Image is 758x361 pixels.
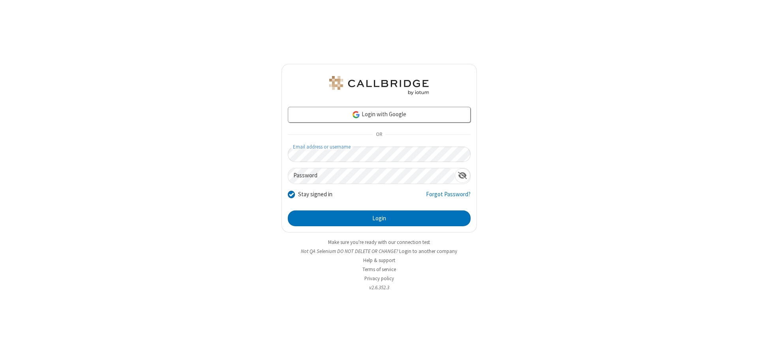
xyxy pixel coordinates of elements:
button: Login to another company [399,247,457,255]
a: Help & support [363,257,395,264]
img: google-icon.png [352,110,360,119]
div: Show password [455,168,470,183]
label: Stay signed in [298,190,332,199]
input: Email address or username [288,147,471,162]
span: OR [373,129,385,140]
a: Privacy policy [364,275,394,282]
a: Terms of service [362,266,396,273]
img: QA Selenium DO NOT DELETE OR CHANGE [328,76,430,95]
input: Password [288,168,455,184]
button: Login [288,210,471,226]
li: Not QA Selenium DO NOT DELETE OR CHANGE? [281,247,477,255]
a: Login with Google [288,107,471,123]
a: Make sure you're ready with our connection test [328,239,430,246]
li: v2.6.352.3 [281,284,477,291]
iframe: Chat [738,341,752,355]
a: Forgot Password? [426,190,471,205]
